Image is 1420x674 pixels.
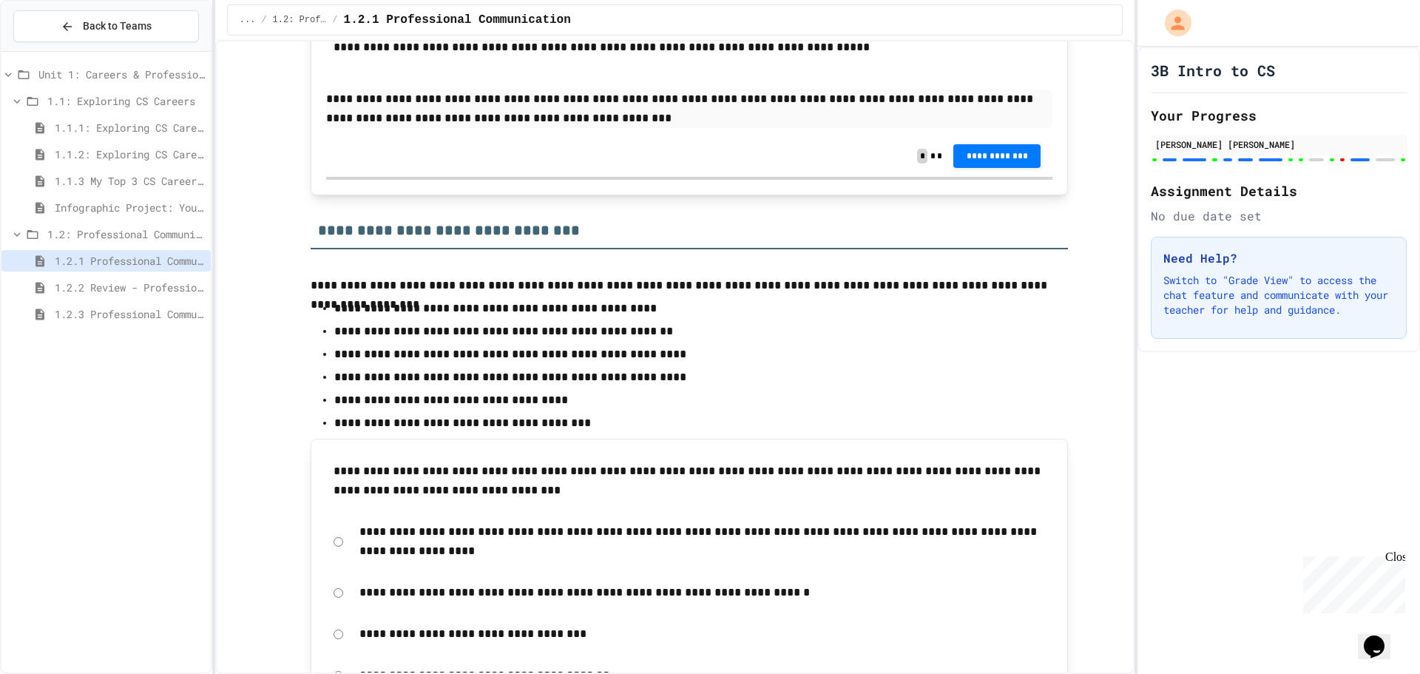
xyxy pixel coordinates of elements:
span: ... [240,14,256,26]
button: Back to Teams [13,10,199,42]
h2: Assignment Details [1151,181,1407,201]
p: Switch to "Grade View" to access the chat feature and communicate with your teacher for help and ... [1163,273,1394,317]
span: / [261,14,266,26]
span: 1.1: Exploring CS Careers [47,93,205,109]
span: 1.1.1: Exploring CS Careers [55,120,205,135]
h1: 3B Intro to CS [1151,60,1275,81]
h2: Your Progress [1151,105,1407,126]
h3: Need Help? [1163,249,1394,267]
span: Unit 1: Careers & Professionalism [38,67,205,82]
span: 1.2.1 Professional Communication [344,11,571,29]
iframe: chat widget [1358,615,1405,659]
span: 1.2: Professional Communication [47,226,205,242]
div: Chat with us now!Close [6,6,102,94]
span: Back to Teams [83,18,152,34]
span: Infographic Project: Your favorite CS [55,200,205,215]
div: [PERSON_NAME] [PERSON_NAME] [1155,138,1402,151]
div: My Account [1149,6,1195,40]
div: No due date set [1151,207,1407,225]
span: / [332,14,337,26]
span: 1.2: Professional Communication [273,14,327,26]
iframe: chat widget [1297,550,1405,613]
span: 1.1.2: Exploring CS Careers - Review [55,146,205,162]
span: 1.2.3 Professional Communication Challenge [55,306,205,322]
span: 1.2.1 Professional Communication [55,253,205,269]
span: 1.2.2 Review - Professional Communication [55,280,205,295]
span: 1.1.3 My Top 3 CS Careers! [55,173,205,189]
